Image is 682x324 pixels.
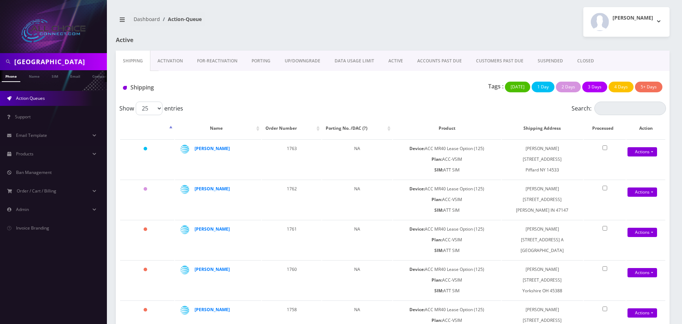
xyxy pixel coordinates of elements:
td: [PERSON_NAME] [STREET_ADDRESS] A [GEOGRAPHIC_DATA] [502,220,583,259]
a: Phone [2,70,20,82]
a: [PERSON_NAME] [195,266,230,272]
a: CUSTOMERS PAST DUE [469,51,531,71]
a: Actions [627,268,657,277]
li: Action-Queue [160,15,202,23]
img: Shipping [123,86,127,90]
b: SIM: [434,167,443,173]
button: [DATE] [505,82,530,92]
b: Plan: [432,237,442,243]
a: ACCOUNTS PAST DUE [410,51,469,71]
b: Device: [409,226,425,232]
b: SIM: [434,288,443,294]
span: Invoice Branding [16,225,49,231]
b: Device: [409,307,425,313]
a: Name [25,70,43,81]
a: [PERSON_NAME] [195,226,230,232]
td: ACC MR40 Lease Option (125) ACC-VSIM ATT SIM [393,220,501,259]
a: Actions [627,308,657,318]
span: Ban Management [16,169,52,175]
td: ACC MR40 Lease Option (125) ACC-VSIM ATT SIM [393,139,501,179]
a: Actions [627,147,657,156]
th: Order Number: activate to sort column ascending [262,118,321,139]
a: ACTIVE [381,51,410,71]
button: 1 Day [532,82,554,92]
span: Products [16,151,33,157]
a: Actions [627,228,657,237]
b: Device: [409,266,425,272]
a: DATA USAGE LIMIT [327,51,381,71]
th: : activate to sort column descending [120,118,174,139]
input: Search: [594,102,666,115]
h1: Shipping [123,84,296,91]
td: 1763 [262,139,321,179]
b: SIM: [434,247,443,253]
nav: breadcrumb [116,12,387,32]
a: [PERSON_NAME] [195,186,230,192]
span: Email Template [16,132,47,138]
td: NA [322,139,392,179]
span: Action Queues [16,95,45,101]
td: 1760 [262,260,321,300]
td: NA [322,180,392,219]
td: ACC MR40 Lease Option (125) ACC-VSIM ATT SIM [393,260,501,300]
a: SIM [48,70,62,81]
a: Dashboard [134,16,160,22]
a: FOR-REActivation [190,51,244,71]
h2: [PERSON_NAME] [613,15,653,21]
button: 3 Days [582,82,607,92]
span: Order / Cart / Billing [17,188,56,194]
th: Product [393,118,501,139]
td: 1761 [262,220,321,259]
td: [PERSON_NAME] [STREET_ADDRESS] Yorkshire OH 45388 [502,260,583,300]
a: Shipping [116,51,150,71]
a: SUSPENDED [531,51,570,71]
th: Porting No. /DAC (?): activate to sort column ascending [322,118,392,139]
button: 2 Days [556,82,581,92]
a: Email [67,70,84,81]
b: SIM: [434,207,443,213]
td: [PERSON_NAME] [STREET_ADDRESS] Piffard NY 14533 [502,139,583,179]
th: Shipping Address [502,118,583,139]
button: 4 Days [609,82,634,92]
span: Support [15,114,31,120]
label: Show entries [119,102,183,115]
p: Tags : [488,82,503,91]
a: UP/DOWNGRADE [278,51,327,71]
td: ACC MR40 Lease Option (125) ACC-VSIM ATT SIM [393,180,501,219]
b: Device: [409,186,425,192]
b: Plan: [432,196,442,202]
a: Actions [627,187,657,197]
label: Search: [572,102,666,115]
h1: Active [116,37,293,43]
b: Plan: [432,277,442,283]
td: NA [322,220,392,259]
a: Company [89,70,113,81]
td: [PERSON_NAME] [STREET_ADDRESS] [PERSON_NAME] IN 47147 [502,180,583,219]
a: PORTING [244,51,278,71]
th: Name: activate to sort column ascending [175,118,262,139]
button: [PERSON_NAME] [583,7,670,37]
td: NA [322,260,392,300]
th: Processed: activate to sort column ascending [584,118,626,139]
img: All Choice Connect [21,19,86,42]
a: Activation [150,51,190,71]
button: 5+ Days [635,82,662,92]
a: [PERSON_NAME] [195,307,230,313]
select: Showentries [136,102,162,115]
td: 1762 [262,180,321,219]
a: CLOSED [570,51,601,71]
b: Device: [409,145,425,151]
a: [PERSON_NAME] [195,145,230,151]
input: Search in Company [14,55,105,68]
span: Admin [16,206,29,212]
b: Plan: [432,317,442,323]
b: Plan: [432,156,442,162]
th: Action [626,118,665,139]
